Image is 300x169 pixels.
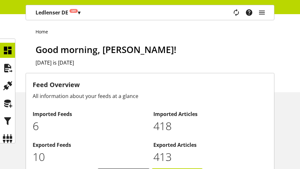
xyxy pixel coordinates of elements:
[33,92,267,100] div: All information about your feeds at a glance
[26,5,274,20] nav: main navigation
[153,118,267,134] p: 418
[153,149,267,165] p: 413
[78,9,80,16] span: ▾
[33,141,147,149] h2: Exported Feeds
[33,80,267,90] h3: Feed Overview
[153,110,267,118] h2: Imported Articles
[36,9,80,16] p: Ledlenser DE
[33,118,147,134] p: 6
[33,149,147,165] p: 10
[36,43,176,56] span: Good morning, [PERSON_NAME]!
[71,9,76,13] span: Off
[33,110,147,118] h2: Imported Feeds
[36,59,274,67] h2: [DATE] is [DATE]
[153,141,267,149] h2: Exported Articles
